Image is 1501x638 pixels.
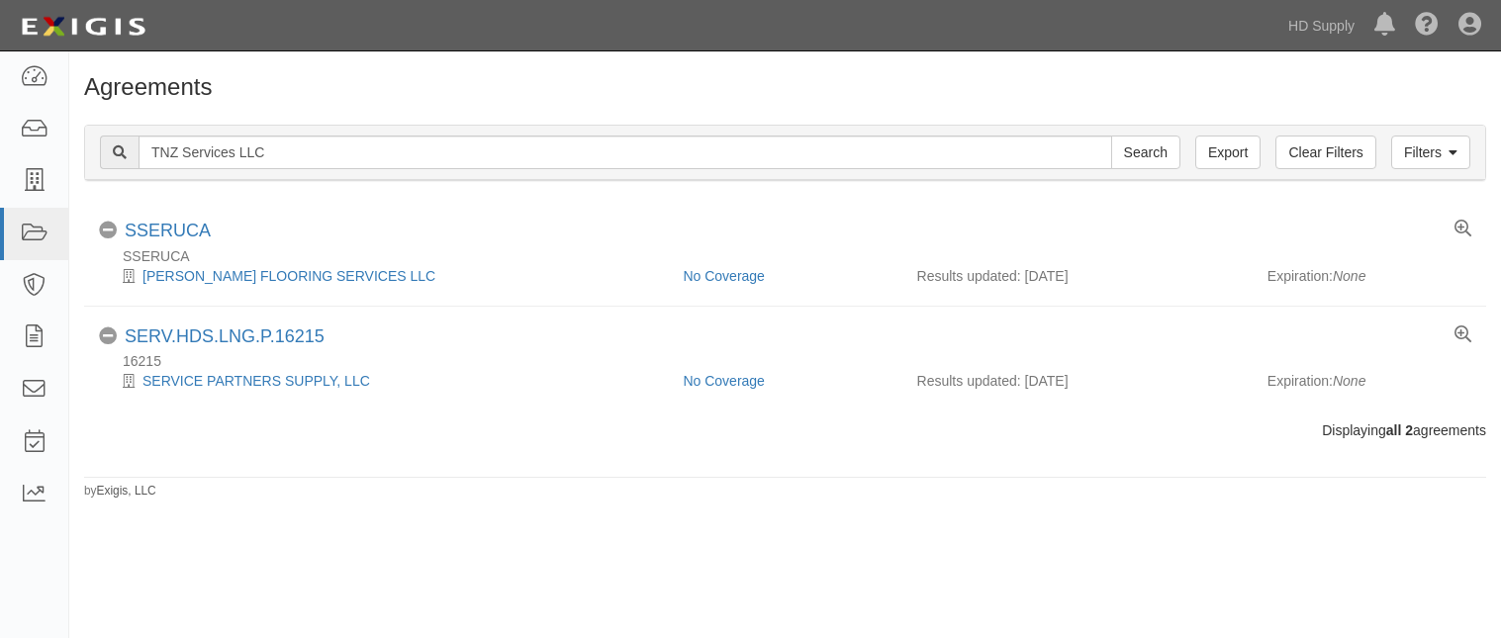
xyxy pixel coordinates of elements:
[99,246,1486,266] div: SSERUCA
[1454,326,1471,344] a: View results summary
[1454,221,1471,238] a: View results summary
[683,268,765,284] a: No Coverage
[1267,266,1471,286] div: Expiration:
[99,351,1486,371] div: 16215
[99,222,117,239] i: No Coverage
[125,221,211,240] a: SSERUCA
[1111,136,1180,169] input: Search
[683,373,765,389] a: No Coverage
[142,268,435,284] a: [PERSON_NAME] FLOORING SERVICES LLC
[1333,373,1365,389] em: None
[99,266,668,286] div: CARRANZA FLOORING SERVICES LLC
[99,371,668,391] div: SERVICE PARTNERS SUPPLY, LLC
[125,326,325,348] div: SERV.HDS.LNG.P.16215
[1275,136,1375,169] a: Clear Filters
[99,327,117,345] i: No Coverage
[15,9,151,45] img: logo-5460c22ac91f19d4615b14bd174203de0afe785f0fc80cf4dbbc73dc1793850b.png
[1195,136,1261,169] a: Export
[1391,136,1470,169] a: Filters
[1386,422,1413,438] b: all 2
[139,136,1112,169] input: Search
[1333,268,1365,284] em: None
[142,373,370,389] a: SERVICE PARTNERS SUPPLY, LLC
[1267,371,1471,391] div: Expiration:
[125,221,211,242] div: SSERUCA
[917,266,1238,286] div: Results updated: [DATE]
[97,484,156,498] a: Exigis, LLC
[125,326,325,346] a: SERV.HDS.LNG.P.16215
[84,483,156,500] small: by
[69,420,1501,440] div: Displaying agreements
[917,371,1238,391] div: Results updated: [DATE]
[1278,6,1364,46] a: HD Supply
[84,74,1486,100] h1: Agreements
[1415,14,1439,38] i: Help Center - Complianz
